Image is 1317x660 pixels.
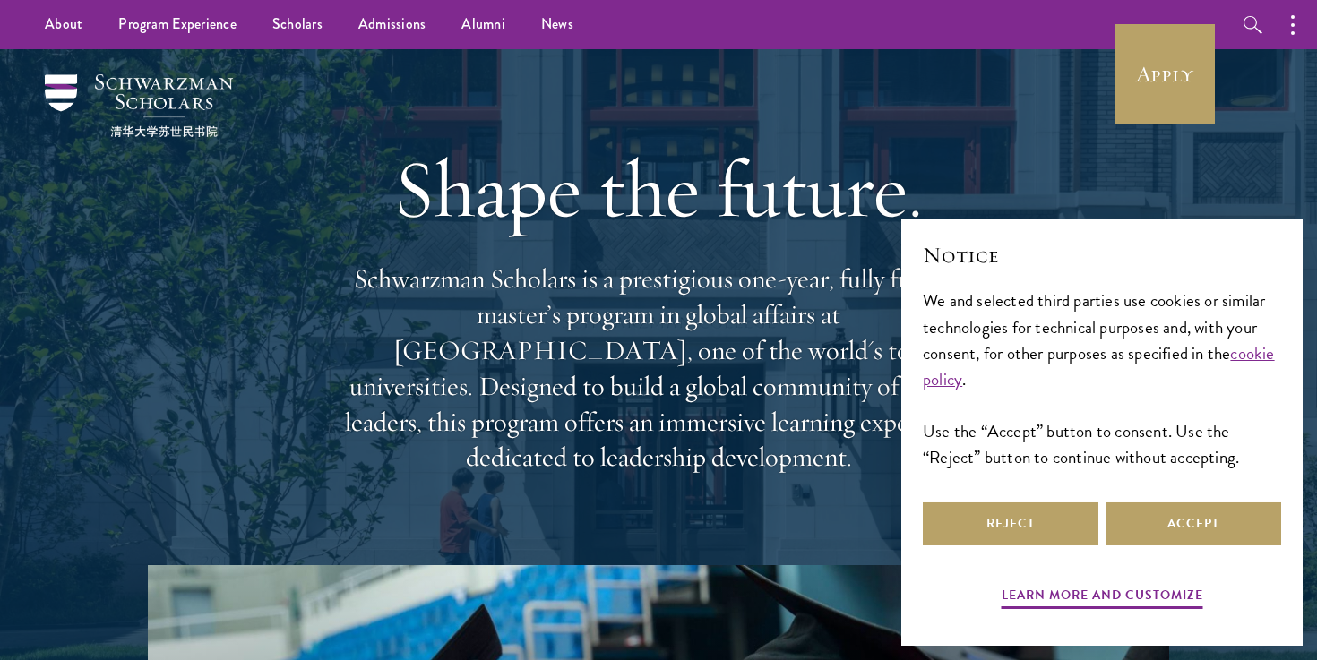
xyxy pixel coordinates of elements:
[336,261,981,476] p: Schwarzman Scholars is a prestigious one-year, fully funded master’s program in global affairs at...
[1106,502,1281,545] button: Accept
[45,74,233,137] img: Schwarzman Scholars
[336,139,981,239] h1: Shape the future.
[1115,24,1215,124] a: Apply
[923,340,1275,392] a: cookie policy
[923,502,1098,545] button: Reject
[1002,584,1203,612] button: Learn more and customize
[923,240,1281,270] h2: Notice
[923,287,1281,469] div: We and selected third parties use cookies or similar technologies for technical purposes and, wit...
